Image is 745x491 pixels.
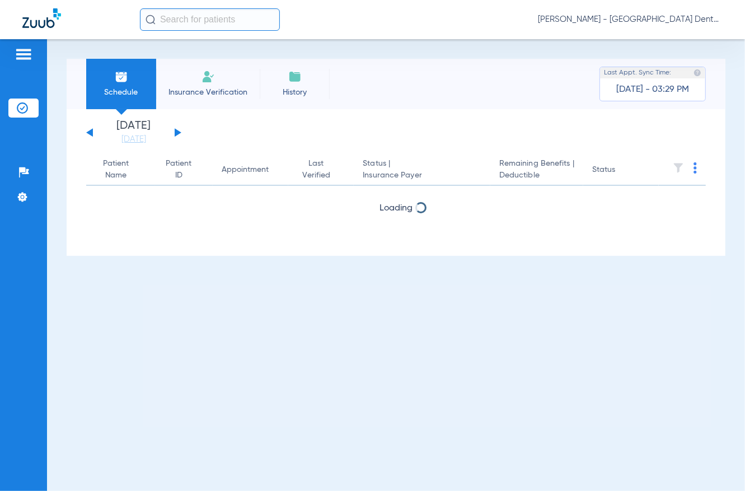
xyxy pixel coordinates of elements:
input: Search for patients [140,8,280,31]
span: [DATE] - 03:29 PM [616,84,689,95]
iframe: Chat Widget [689,437,745,491]
span: Insurance Payer [363,170,481,181]
div: Last Verified [297,158,345,181]
span: [PERSON_NAME] - [GEOGRAPHIC_DATA] Dental [538,14,723,25]
a: [DATE] [100,134,167,145]
img: Zuub Logo [22,8,61,28]
div: Patient ID [164,158,193,181]
div: Patient Name [95,158,146,181]
div: Appointment [222,164,280,176]
div: Patient ID [164,158,203,181]
span: Insurance Verification [165,87,251,98]
span: History [268,87,321,98]
span: Schedule [95,87,148,98]
img: last sync help info [694,69,701,77]
img: Schedule [115,70,128,83]
li: [DATE] [100,120,167,145]
div: Patient Name [95,158,136,181]
span: Deductible [499,170,574,181]
span: Last Appt. Sync Time: [604,67,671,78]
div: Last Verified [297,158,335,181]
div: Appointment [222,164,269,176]
img: filter.svg [673,162,684,174]
th: Status [583,155,659,186]
span: Loading [379,204,413,213]
th: Remaining Benefits | [490,155,583,186]
img: Search Icon [146,15,156,25]
img: History [288,70,302,83]
img: Manual Insurance Verification [202,70,215,83]
img: hamburger-icon [15,48,32,61]
th: Status | [354,155,490,186]
img: group-dot-blue.svg [694,162,697,174]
